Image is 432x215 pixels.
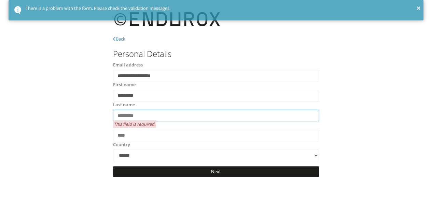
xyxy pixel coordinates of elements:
h3: Personal Details [113,49,319,58]
span: This field is required. [113,120,156,128]
button: × [417,3,420,13]
label: First name [113,81,136,88]
label: Country [113,141,130,148]
div: There is a problem with the form. Please check the validation messages. [26,5,418,12]
a: Next [113,166,319,177]
a: Back [113,36,125,42]
label: Email address [113,62,143,68]
label: Last name [113,102,135,108]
